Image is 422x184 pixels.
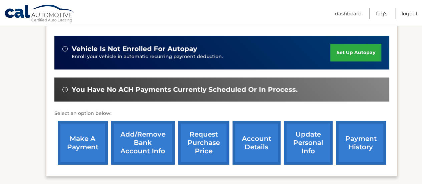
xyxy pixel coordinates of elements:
[284,121,333,165] a: update personal info
[233,121,281,165] a: account details
[54,110,389,118] p: Select an option below:
[402,8,418,19] a: Logout
[58,121,108,165] a: make a payment
[62,87,68,92] img: alert-white.svg
[62,46,68,51] img: alert-white.svg
[72,85,298,94] span: You have no ACH payments currently scheduled or in process.
[72,53,331,60] p: Enroll your vehicle in automatic recurring payment deduction.
[111,121,175,165] a: Add/Remove bank account info
[330,44,381,61] a: set up autopay
[4,4,74,24] a: Cal Automotive
[178,121,229,165] a: request purchase price
[335,8,362,19] a: Dashboard
[336,121,386,165] a: payment history
[376,8,387,19] a: FAQ's
[72,45,197,53] span: vehicle is not enrolled for autopay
